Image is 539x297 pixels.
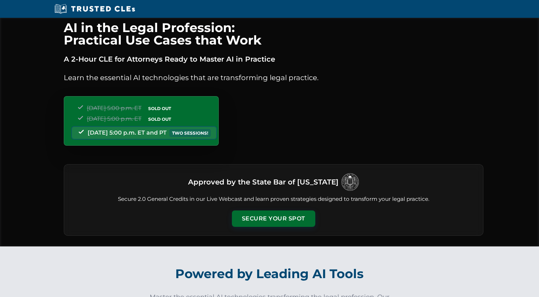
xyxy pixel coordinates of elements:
span: [DATE] 5:00 p.m. ET [87,115,141,122]
h3: Approved by the State Bar of [US_STATE] [188,176,338,188]
img: Trusted CLEs [52,4,138,14]
img: Logo [341,173,359,191]
p: Learn the essential AI technologies that are transforming legal practice. [64,72,483,83]
span: [DATE] 5:00 p.m. ET [87,105,141,111]
button: Secure Your Spot [232,210,315,227]
h1: AI in the Legal Profession: Practical Use Cases that Work [64,21,483,46]
span: SOLD OUT [146,115,173,123]
p: Secure 2.0 General Credits in our Live Webcast and learn proven strategies designed to transform ... [73,195,475,203]
span: SOLD OUT [146,105,173,112]
h2: Powered by Leading AI Tools [72,261,467,286]
p: A 2-Hour CLE for Attorneys Ready to Master AI in Practice [64,53,483,65]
